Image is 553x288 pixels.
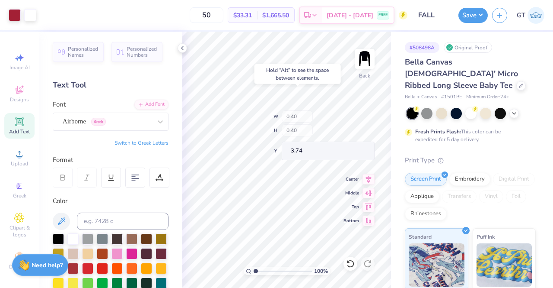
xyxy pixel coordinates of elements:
[343,190,359,196] span: Middle
[190,7,223,23] input: – –
[327,11,373,20] span: [DATE] - [DATE]
[9,128,30,135] span: Add Text
[528,7,544,24] img: Gayathree Thangaraj
[233,11,252,20] span: $33.31
[77,213,168,230] input: e.g. 7428 c
[11,160,28,167] span: Upload
[479,190,503,203] div: Vinyl
[405,42,439,53] div: # 508498A
[254,64,341,84] div: Hold “Alt” to see the space between elements.
[53,196,168,206] div: Color
[405,155,536,165] div: Print Type
[53,100,66,110] label: Font
[444,42,492,53] div: Original Proof
[415,128,521,143] div: This color can be expedited for 5 day delivery.
[405,190,439,203] div: Applique
[409,243,464,287] img: Standard
[13,192,26,199] span: Greek
[314,267,328,275] span: 100 %
[68,46,99,58] span: Personalized Names
[477,232,495,241] span: Puff Ink
[449,173,490,186] div: Embroidery
[10,96,29,103] span: Designs
[4,224,35,238] span: Clipart & logos
[53,155,169,165] div: Format
[356,50,373,68] img: Back
[114,139,168,146] button: Switch to Greek Letters
[442,190,477,203] div: Transfers
[359,72,370,80] div: Back
[378,12,388,18] span: FREE
[405,207,447,220] div: Rhinestones
[409,232,432,241] span: Standard
[477,243,532,287] img: Puff Ink
[262,11,289,20] span: $1,665.50
[10,64,30,71] span: Image AI
[53,79,168,91] div: Text Tool
[9,263,30,270] span: Decorate
[32,261,63,269] strong: Need help?
[343,176,359,182] span: Center
[127,46,157,58] span: Personalized Numbers
[493,173,535,186] div: Digital Print
[343,204,359,210] span: Top
[466,94,509,101] span: Minimum Order: 24 +
[517,10,525,20] span: GT
[405,94,437,101] span: Bella + Canvas
[458,8,488,23] button: Save
[415,128,461,135] strong: Fresh Prints Flash:
[412,6,454,24] input: Untitled Design
[405,57,518,91] span: Bella Canvas [DEMOGRAPHIC_DATA]' Micro Ribbed Long Sleeve Baby Tee
[506,190,526,203] div: Foil
[441,94,462,101] span: # 1501BE
[405,173,447,186] div: Screen Print
[134,100,168,110] div: Add Font
[343,218,359,224] span: Bottom
[517,7,544,24] a: GT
